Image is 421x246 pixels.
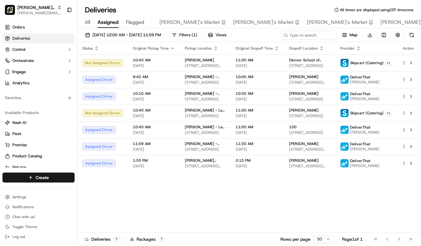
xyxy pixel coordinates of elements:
[12,36,30,41] span: Deliveries
[105,61,113,68] button: Start new chat
[12,214,35,219] span: Chat with us!
[5,120,72,125] a: Nash AI
[2,45,75,55] button: Control
[12,234,25,239] span: Log out
[36,174,49,181] span: Create
[236,74,279,79] span: 10:00 AM
[126,19,144,26] span: Flagged
[85,5,116,15] h1: Deliveries
[5,153,72,159] a: Product Catalog
[289,91,319,96] span: [PERSON_NAME]
[349,32,358,38] span: Map
[2,213,75,221] button: Chat with us!
[236,80,279,85] span: [DATE]
[2,2,64,17] button: Pei Wei Parent Org[PERSON_NAME] Parent Org[PERSON_NAME][EMAIL_ADDRESS][PERSON_NAME][DOMAIN_NAME]
[185,58,214,63] span: [PERSON_NAME]
[12,90,47,96] span: Knowledge Base
[350,158,370,163] span: DeliverThat
[233,19,294,26] span: [PERSON_NAME]'s Market
[52,90,57,95] div: 💻
[236,164,279,169] span: [DATE]
[17,11,62,15] button: [PERSON_NAME][EMAIL_ADDRESS][PERSON_NAME][DOMAIN_NAME]
[113,236,120,242] div: 7
[185,97,226,102] span: [STREET_ADDRESS]
[289,113,330,118] span: [STREET_ADDRESS]
[12,204,34,209] span: Notifications
[159,19,220,26] span: [PERSON_NAME]'s Market
[12,69,26,75] span: Engage
[341,92,349,100] img: profile_deliverthat_partner.png
[133,147,175,152] span: [DATE]
[385,59,392,66] button: +1
[133,164,175,169] span: [DATE]
[281,31,337,39] input: Type to search
[2,173,75,182] button: Create
[350,130,380,135] span: [PERSON_NAME]
[185,164,226,169] span: [STREET_ADDRESS][PERSON_NAME]
[2,129,75,139] button: Fleet
[6,90,11,95] div: 📗
[289,125,297,130] span: 100
[185,63,226,68] span: [STREET_ADDRESS][PERSON_NAME]
[2,203,75,211] button: Notifications
[350,111,384,116] span: Skipcart (Catering)
[4,87,50,99] a: 📗Knowledge Base
[185,108,226,113] span: [PERSON_NAME] - Las Colinas
[12,47,25,52] span: Control
[350,96,380,101] span: [PERSON_NAME]
[289,74,319,79] span: [PERSON_NAME]
[6,59,17,70] img: 1736555255976-a54dd68f-1ca7-489b-9aae-adbdc363a1c4
[133,74,175,79] span: 9:40 AM
[133,125,175,130] span: 10:40 AM
[133,130,175,135] span: [DATE]
[133,63,175,68] span: [DATE]
[17,4,55,11] span: [PERSON_NAME] Parent Org
[6,6,19,19] img: Nash
[2,193,75,201] button: Settings
[236,46,273,51] span: Original Dropoff Time
[236,91,279,96] span: 10:30 AM
[185,125,226,130] span: [PERSON_NAME] - Las Colinas
[307,19,367,26] span: [PERSON_NAME]'s Market
[12,131,21,137] span: Fleet
[12,165,26,170] span: Returns
[158,236,165,242] div: 7
[2,222,75,231] button: Toggle Theme
[289,141,319,146] span: [PERSON_NAME]
[2,118,75,128] button: Nash AI
[133,158,175,163] span: 1:55 PM
[236,63,279,68] span: [DATE]
[289,147,330,152] span: [STREET_ADDRESS][PERSON_NAME][PERSON_NAME]
[340,7,414,12] span: All times are displayed using CDT timezone
[82,31,164,39] button: [DATE] 12:00 AM - [DATE] 11:59 PM
[339,31,360,39] button: Map
[192,32,197,38] span: ( 1 )
[62,105,75,110] span: Pylon
[133,141,175,146] span: 11:09 AM
[85,236,120,242] div: Deliveries
[289,63,330,68] span: [STREET_ADDRESS]
[2,78,75,88] a: Analytics
[2,140,75,150] button: Promise
[341,109,349,117] img: profile_skipcart_partner.png
[93,32,161,38] span: [DATE] 12:00 AM - [DATE] 11:59 PM
[280,236,310,242] p: Rows per page
[236,58,279,63] span: 11:00 AM
[133,113,175,118] span: [DATE]
[44,105,75,110] a: Powered byPylon
[133,108,175,113] span: 10:40 AM
[236,125,279,130] span: 11:00 AM
[350,91,370,96] span: DeliverThat
[5,5,15,15] img: Pei Wei Parent Org
[50,87,102,99] a: 💻API Documentation
[341,76,349,84] img: profile_deliverthat_partner.png
[341,143,349,151] img: profile_deliverthat_partner.png
[350,80,380,85] span: [PERSON_NAME]
[2,108,75,118] div: Available Products
[59,90,99,96] span: API Documentation
[205,31,229,39] button: Views
[236,141,279,146] span: 11:30 AM
[402,46,415,51] div: Action
[2,93,75,103] div: Favorites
